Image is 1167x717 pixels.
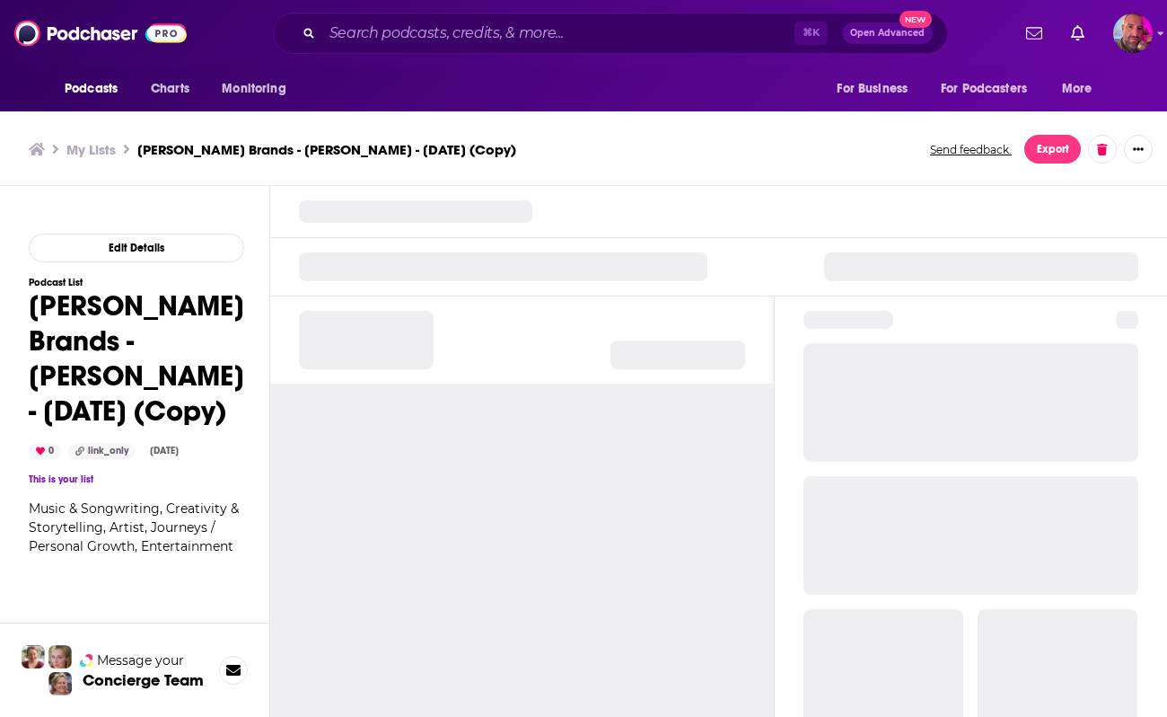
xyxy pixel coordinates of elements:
[273,13,948,54] div: Search podcasts, credits, & more...
[941,76,1027,102] span: For Podcasters
[48,645,72,668] img: Jules Profile
[1062,76,1092,102] span: More
[139,72,200,106] a: Charts
[1113,13,1153,53] img: User Profile
[209,72,309,106] button: open menu
[83,671,204,689] h3: Concierge Team
[322,19,794,48] input: Search podcasts, credits, & more...
[222,76,285,102] span: Monitoring
[14,16,187,50] img: Podchaser - Follow, Share and Rate Podcasts
[29,277,244,288] h3: Podcast List
[925,142,1017,157] button: Send feedback.
[22,645,45,668] img: Sydney Profile
[1124,135,1153,164] button: Show More Button
[29,288,244,429] h1: [PERSON_NAME] Brands - [PERSON_NAME] - [DATE] (Copy)
[68,443,136,459] div: link_only
[899,11,932,28] span: New
[794,22,828,45] span: ⌘ K
[29,443,61,459] div: 0
[824,72,930,106] button: open menu
[66,141,116,158] a: My Lists
[151,76,189,102] span: Charts
[143,444,186,458] div: [DATE]
[29,500,239,554] span: Music & Songwriting, Creativity & Storytelling, Artist, Journeys / Personal Growth, Entertainment
[52,72,141,106] button: open menu
[29,234,244,262] button: Edit Details
[65,76,118,102] span: Podcasts
[137,141,516,158] h3: [PERSON_NAME] Brands - [PERSON_NAME] - [DATE] (Copy)
[837,76,908,102] span: For Business
[1024,135,1081,164] button: Export
[29,474,93,485] a: This is your list
[48,672,72,695] img: Barbara Profile
[97,651,184,669] span: Message your
[1019,18,1049,49] a: Show notifications dropdown
[1113,13,1153,53] button: Show profile menu
[1049,72,1115,106] button: open menu
[1113,13,1153,53] span: Logged in as Superquattrone
[929,72,1053,106] button: open menu
[1064,18,1092,49] a: Show notifications dropdown
[842,22,933,44] button: Open AdvancedNew
[850,29,925,38] span: Open Advanced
